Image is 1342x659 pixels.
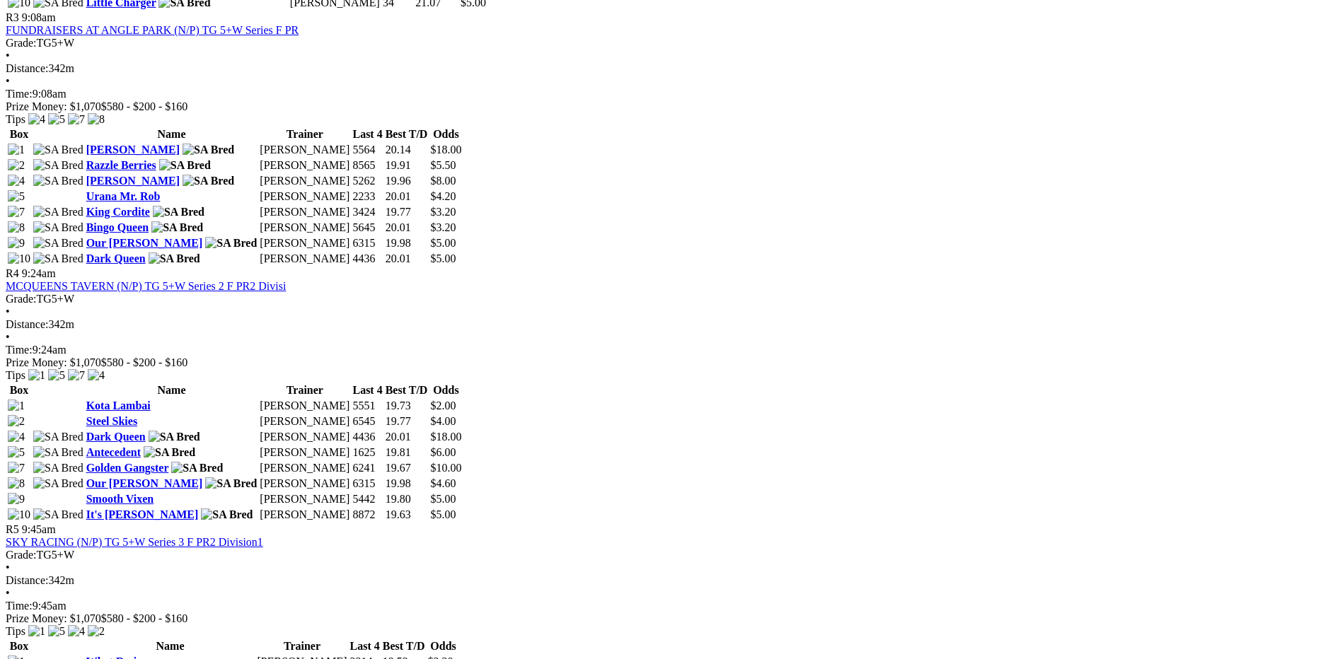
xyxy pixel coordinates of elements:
img: SA Bred [33,431,83,443]
td: 20.01 [385,189,429,204]
td: [PERSON_NAME] [259,189,350,204]
span: Time: [6,600,33,612]
td: 6315 [352,236,383,250]
img: 5 [8,190,25,203]
div: 9:24am [6,344,1336,356]
td: [PERSON_NAME] [259,492,350,506]
img: SA Bred [144,446,195,459]
span: $580 - $200 - $160 [101,612,188,624]
span: $6.00 [430,446,456,458]
img: 9 [8,493,25,506]
span: R5 [6,523,19,535]
div: 9:45am [6,600,1336,612]
td: 6315 [352,477,383,491]
td: 19.73 [385,399,429,413]
td: [PERSON_NAME] [259,508,350,522]
span: • [6,75,10,87]
td: 20.01 [385,252,429,266]
td: 4436 [352,430,383,444]
img: 4 [28,113,45,126]
img: SA Bred [159,159,211,172]
span: Tips [6,369,25,381]
img: 7 [8,462,25,474]
div: 342m [6,318,1336,331]
td: 2233 [352,189,383,204]
div: Prize Money: $1,070 [6,612,1336,625]
span: Time: [6,88,33,100]
a: Smooth Vixen [86,493,154,505]
img: 5 [48,625,65,638]
div: TG5+W [6,293,1336,305]
a: FUNDRAISERS AT ANGLE PARK (N/P) TG 5+W Series F PR [6,24,299,36]
span: Grade: [6,37,37,49]
td: 4436 [352,252,383,266]
span: $5.50 [430,159,456,171]
img: 5 [48,113,65,126]
td: 19.91 [385,158,429,173]
td: 19.81 [385,445,429,460]
span: Distance: [6,574,48,586]
img: 1 [28,625,45,638]
img: SA Bred [205,237,257,250]
img: 1 [8,400,25,412]
th: Last 4 [352,127,383,141]
img: SA Bred [33,159,83,172]
th: Name [86,639,255,653]
div: TG5+W [6,549,1336,561]
td: 5551 [352,399,383,413]
td: [PERSON_NAME] [259,236,350,250]
span: $5.00 [430,508,456,520]
img: SA Bred [201,508,253,521]
img: SA Bred [33,462,83,474]
span: $5.00 [430,493,456,505]
img: 8 [8,221,25,234]
img: 7 [68,113,85,126]
td: 6545 [352,414,383,428]
a: Steel Skies [86,415,137,427]
span: Tips [6,113,25,125]
img: SA Bred [149,431,200,443]
img: 1 [8,144,25,156]
a: Urana Mr. Rob [86,190,161,202]
img: 8 [8,477,25,490]
span: • [6,587,10,599]
div: Prize Money: $1,070 [6,356,1336,369]
td: [PERSON_NAME] [259,252,350,266]
span: Distance: [6,318,48,330]
td: [PERSON_NAME] [259,143,350,157]
span: 9:08am [22,11,56,23]
a: Kota Lambai [86,400,151,412]
a: Dark Queen [86,252,146,264]
td: 19.80 [385,492,429,506]
td: [PERSON_NAME] [259,399,350,413]
span: Distance: [6,62,48,74]
td: 5564 [352,143,383,157]
td: 5262 [352,174,383,188]
td: [PERSON_NAME] [259,430,350,444]
a: [PERSON_NAME] [86,175,180,187]
img: 4 [68,625,85,638]
span: $4.60 [430,477,456,489]
th: Last 4 [349,639,381,653]
td: 20.01 [385,430,429,444]
div: 9:08am [6,88,1336,100]
td: 5645 [352,221,383,235]
td: [PERSON_NAME] [259,461,350,475]
td: [PERSON_NAME] [259,158,350,173]
span: R3 [6,11,19,23]
img: SA Bred [205,477,257,490]
td: [PERSON_NAME] [259,174,350,188]
img: 2 [8,415,25,428]
th: Best T/D [382,639,426,653]
img: 1 [28,369,45,382]
a: MCQUEENS TAVERN (N/P) TG 5+W Series 2 F PR2 Divisi [6,280,286,292]
span: • [6,49,10,62]
th: Best T/D [385,383,429,397]
span: $3.20 [430,221,456,233]
img: SA Bred [151,221,203,234]
img: 10 [8,252,30,265]
img: 4 [8,175,25,187]
img: 8 [88,113,105,126]
span: Box [10,128,29,140]
img: 10 [8,508,30,521]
